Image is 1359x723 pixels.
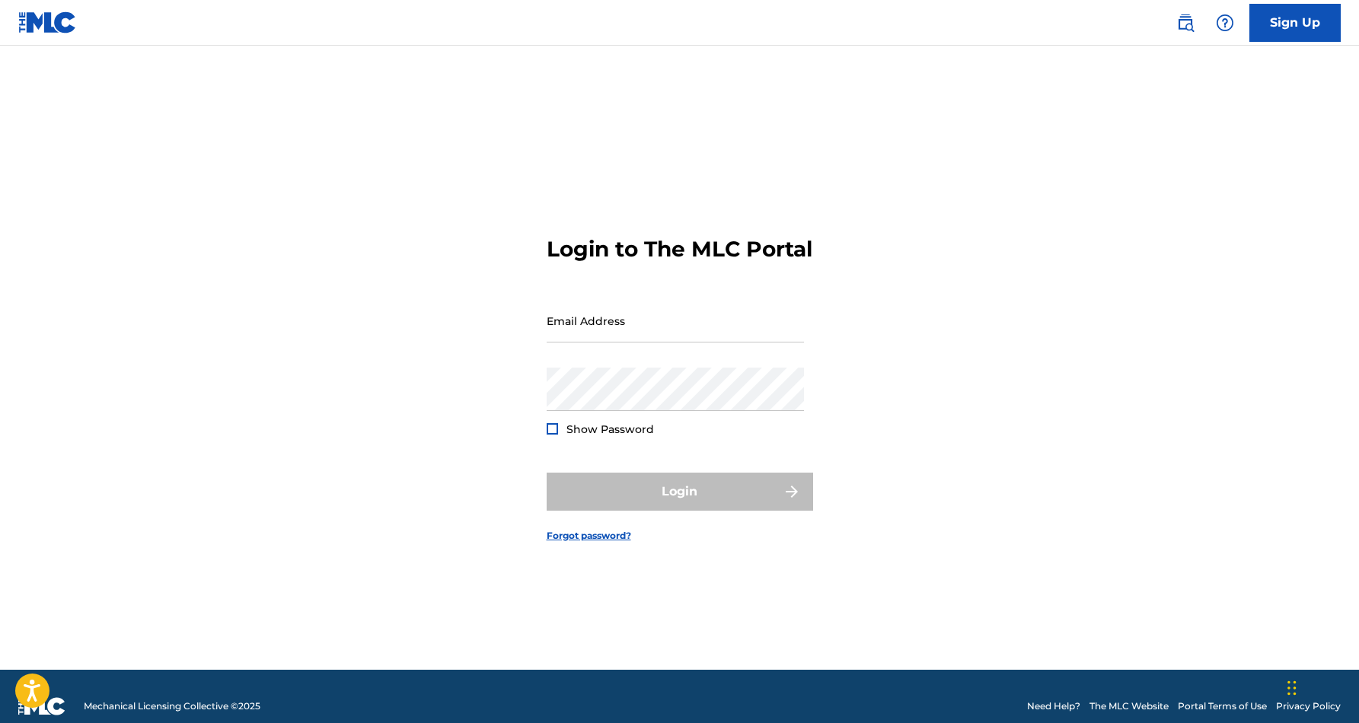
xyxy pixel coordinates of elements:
a: Privacy Policy [1276,699,1341,713]
a: Public Search [1170,8,1201,38]
a: Portal Terms of Use [1178,699,1267,713]
div: Help [1210,8,1240,38]
img: search [1176,14,1195,32]
div: Drag [1287,665,1297,711]
img: MLC Logo [18,11,77,33]
a: Need Help? [1027,699,1080,713]
h3: Login to The MLC Portal [547,236,812,263]
span: Show Password [566,422,654,436]
a: Sign Up [1249,4,1341,42]
iframe: Chat Widget [1283,650,1359,723]
img: logo [18,697,65,715]
span: Mechanical Licensing Collective © 2025 [84,699,260,713]
a: The MLC Website [1089,699,1169,713]
a: Forgot password? [547,529,631,543]
img: help [1216,14,1234,32]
